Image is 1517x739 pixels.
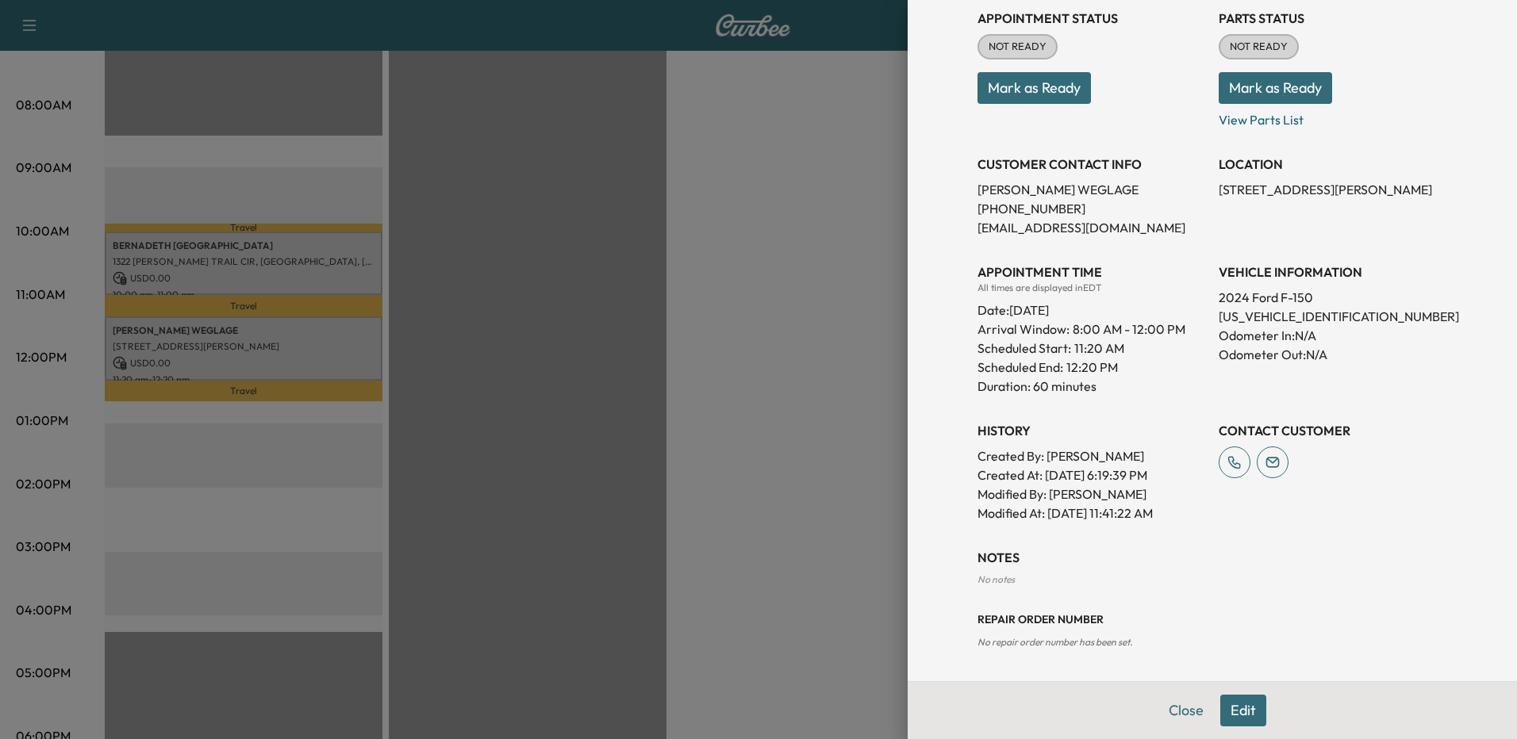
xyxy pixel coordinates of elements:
[1219,104,1447,129] p: View Parts List
[977,421,1206,440] h3: History
[977,218,1206,237] p: [EMAIL_ADDRESS][DOMAIN_NAME]
[1220,39,1297,55] span: NOT READY
[977,484,1206,504] p: Modified By : [PERSON_NAME]
[1219,345,1447,364] p: Odometer Out: N/A
[977,155,1206,174] h3: CUSTOMER CONTACT INFO
[977,294,1206,320] div: Date: [DATE]
[977,72,1091,104] button: Mark as Ready
[977,281,1206,294] div: All times are displayed in EDT
[977,377,1206,396] p: Duration: 60 minutes
[977,548,1447,567] h3: NOTES
[977,446,1206,465] p: Created By : [PERSON_NAME]
[1219,9,1447,28] h3: Parts Status
[1074,339,1124,358] p: 11:20 AM
[1220,695,1266,726] button: Edit
[1219,180,1447,199] p: [STREET_ADDRESS][PERSON_NAME]
[977,611,1447,627] h3: Repair Order number
[979,39,1056,55] span: NOT READY
[1219,262,1447,281] h3: VEHICLE INFORMATION
[977,573,1447,586] div: No notes
[1219,307,1447,326] p: [US_VEHICLE_IDENTIFICATION_NUMBER]
[1219,155,1447,174] h3: LOCATION
[1219,72,1332,104] button: Mark as Ready
[1073,320,1185,339] span: 8:00 AM - 12:00 PM
[977,320,1206,339] p: Arrival Window:
[1158,695,1214,726] button: Close
[1219,288,1447,307] p: 2024 Ford F-150
[977,465,1206,484] p: Created At : [DATE] 6:19:39 PM
[977,199,1206,218] p: [PHONE_NUMBER]
[1219,421,1447,440] h3: CONTACT CUSTOMER
[1219,326,1447,345] p: Odometer In: N/A
[1066,358,1118,377] p: 12:20 PM
[977,339,1071,358] p: Scheduled Start:
[977,504,1206,523] p: Modified At : [DATE] 11:41:22 AM
[977,9,1206,28] h3: Appointment Status
[977,262,1206,281] h3: APPOINTMENT TIME
[977,636,1132,648] span: No repair order number has been set.
[977,180,1206,199] p: [PERSON_NAME] WEGLAGE
[977,358,1063,377] p: Scheduled End:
